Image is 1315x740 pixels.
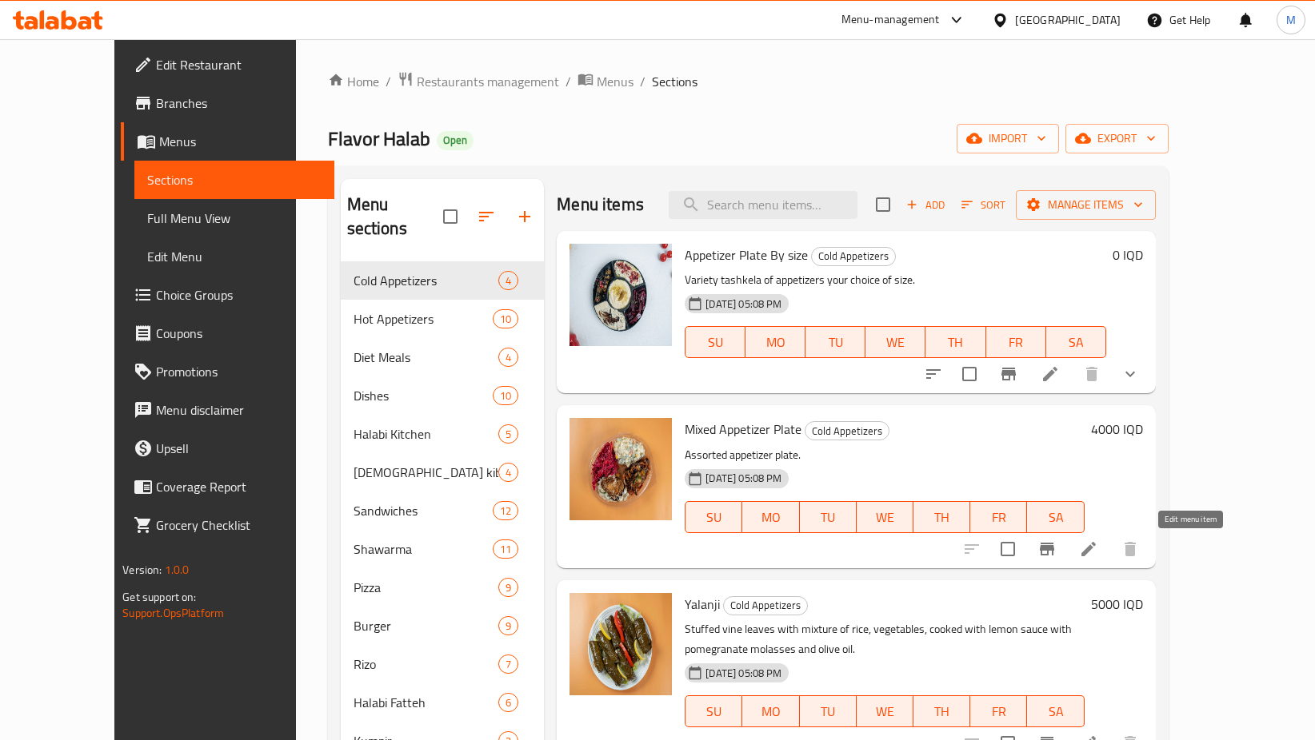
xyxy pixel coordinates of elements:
[494,312,518,327] span: 10
[354,654,499,674] span: Rizo
[134,237,334,276] a: Edit Menu
[699,296,788,312] span: [DATE] 05:08 PM
[1078,129,1156,149] span: export
[498,578,518,597] div: items
[165,559,190,580] span: 1.0.0
[925,326,985,358] button: TH
[685,501,742,533] button: SU
[493,386,518,405] div: items
[977,506,1021,529] span: FR
[499,657,518,672] span: 7
[467,197,506,236] span: Sort sections
[685,417,801,441] span: Mixed Appetizer Plate
[147,209,322,228] span: Full Menu View
[437,133,474,147] span: Open
[121,46,334,84] a: Edit Restaurant
[341,415,545,453] div: Halabi Kitchen5
[723,596,808,615] div: Cold Appetizers
[993,331,1040,354] span: FR
[386,72,391,91] li: /
[806,506,850,529] span: TU
[904,196,947,214] span: Add
[570,418,672,520] img: Mixed Appetizer Plate
[354,348,499,367] span: Diet Meals
[134,199,334,237] a: Full Menu View
[506,197,544,236] button: Add section
[499,695,518,710] span: 6
[417,72,559,91] span: Restaurants management
[699,471,788,486] span: [DATE] 05:08 PM
[953,357,986,391] span: Select to update
[857,695,913,727] button: WE
[494,503,518,519] span: 12
[354,693,499,712] span: Halabi Fatteh
[597,72,634,91] span: Menus
[347,193,444,241] h2: Menu sections
[498,693,518,712] div: items
[341,300,545,338] div: Hot Appetizers10
[341,568,545,607] div: Pizza9
[1027,695,1084,727] button: SA
[122,587,196,607] span: Get support on:
[863,700,907,723] span: WE
[989,355,1028,393] button: Branch-specific-item
[1016,190,1156,220] button: Manage items
[578,71,634,92] a: Menus
[970,501,1027,533] button: FR
[328,72,379,91] a: Home
[328,121,430,157] span: Flavor Halab
[341,530,545,568] div: Shawarma11
[805,326,865,358] button: TU
[498,654,518,674] div: items
[156,55,322,74] span: Edit Restaurant
[1033,506,1077,529] span: SA
[341,453,545,491] div: [DEMOGRAPHIC_DATA] kibbeh Meals4
[570,244,672,346] img: Appetizer Plate By size
[156,515,322,535] span: Grocery Checklist
[354,463,499,482] span: [DEMOGRAPHIC_DATA] kibbeh Meals
[498,616,518,635] div: items
[354,309,493,328] span: Hot Appetizers
[692,506,736,529] span: SU
[977,700,1021,723] span: FR
[341,261,545,300] div: Cold Appetizers4
[685,270,1105,290] p: Variety tashkela of appetizers your choice of size.
[494,542,518,557] span: 11
[498,463,518,482] div: items
[121,122,334,161] a: Menus
[724,596,807,615] span: Cold Appetizers
[493,309,518,328] div: items
[156,400,322,420] span: Menu disclaimer
[494,388,518,404] span: 10
[341,607,545,645] div: Burger9
[566,72,571,91] li: /
[812,331,859,354] span: TU
[493,501,518,520] div: items
[742,501,799,533] button: MO
[341,376,545,415] div: Dishes10
[121,276,334,314] a: Choice Groups
[1029,195,1143,215] span: Manage items
[986,326,1046,358] button: FR
[121,352,334,391] a: Promotions
[699,666,788,681] span: [DATE] 05:08 PM
[1121,364,1140,384] svg: Show Choices
[957,193,1009,217] button: Sort
[354,616,499,635] div: Burger
[872,331,919,354] span: WE
[1111,355,1149,393] button: show more
[685,445,1084,465] p: Assorted appetizer plate.
[863,506,907,529] span: WE
[640,72,646,91] li: /
[354,539,493,559] div: Shawarma
[805,421,889,440] div: Cold Appetizers
[328,71,1169,92] nav: breadcrumb
[957,124,1059,153] button: import
[156,439,322,458] span: Upsell
[121,84,334,122] a: Branches
[398,71,559,92] a: Restaurants management
[434,200,467,233] span: Select all sections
